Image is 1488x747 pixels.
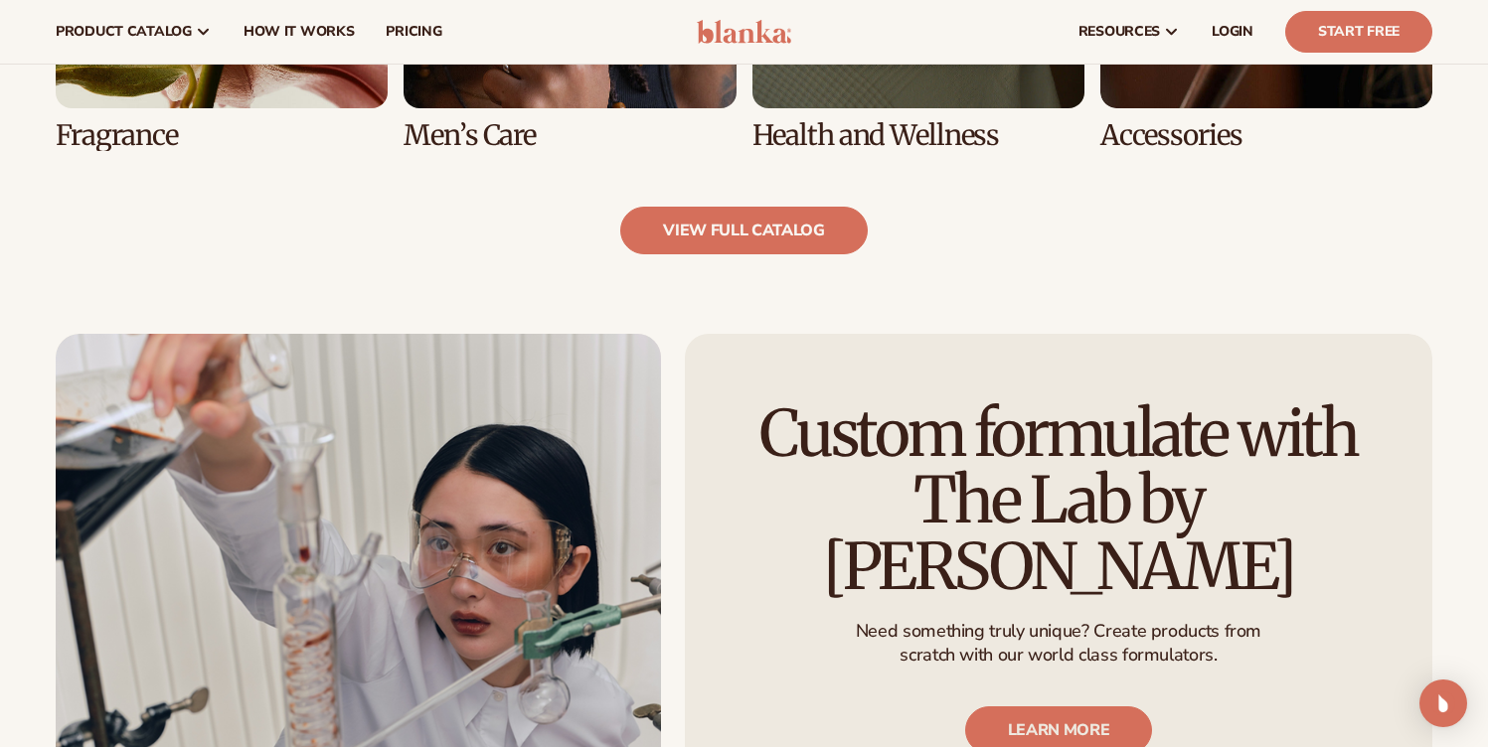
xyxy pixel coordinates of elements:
a: view full catalog [620,207,868,254]
span: product catalog [56,24,192,40]
span: resources [1078,24,1160,40]
span: LOGIN [1212,24,1253,40]
p: scratch with our world class formulators. [856,644,1261,667]
p: Need something truly unique? Create products from [856,620,1261,643]
a: Start Free [1285,11,1432,53]
h2: Custom formulate with The Lab by [PERSON_NAME] [741,400,1377,601]
img: logo [697,20,791,44]
span: pricing [386,24,441,40]
span: How It Works [244,24,355,40]
div: Open Intercom Messenger [1419,679,1467,727]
